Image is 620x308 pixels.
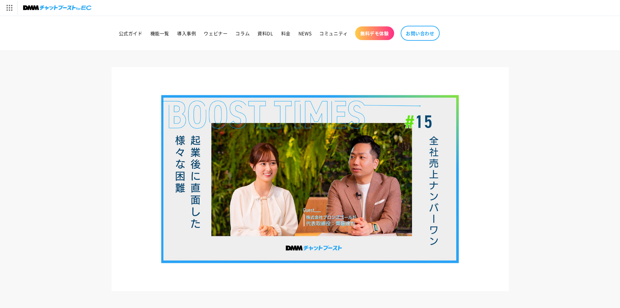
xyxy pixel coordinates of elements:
[319,30,348,36] span: コミュニティ
[150,30,169,36] span: 機能一覧
[173,26,200,40] a: 導入事例
[277,26,295,40] a: 料金
[401,26,440,41] a: お問い合わせ
[406,30,434,36] span: お問い合わせ
[360,30,389,36] span: 無料デモ体験
[281,30,291,36] span: 料金
[115,26,146,40] a: 公式ガイド
[23,3,91,12] img: チャットブーストforEC
[355,26,394,40] a: 無料デモ体験
[235,30,250,36] span: コラム
[200,26,231,40] a: ウェビナー
[231,26,254,40] a: コラム
[146,26,173,40] a: 機能一覧
[295,26,315,40] a: NEWS
[254,26,277,40] a: 資料DL
[315,26,352,40] a: コミュニティ
[177,30,196,36] span: 導入事例
[1,1,17,15] img: サービス
[119,30,143,36] span: 公式ガイド
[298,30,311,36] span: NEWS
[257,30,273,36] span: 資料DL
[204,30,227,36] span: ウェビナー
[112,67,509,291] img: 【住宅設備】全社売上No.1獲得後に起業。起業後に直面した困難とは。BOOST TIMES!#15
